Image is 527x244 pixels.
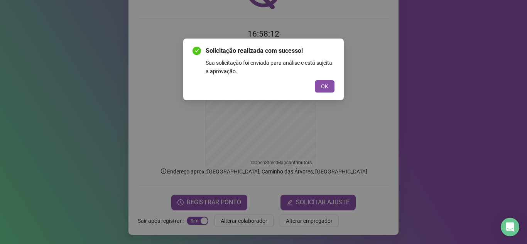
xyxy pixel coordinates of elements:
[501,218,519,236] div: Open Intercom Messenger
[206,59,334,76] div: Sua solicitação foi enviada para análise e está sujeita a aprovação.
[206,46,334,56] span: Solicitação realizada com sucesso!
[315,80,334,93] button: OK
[321,82,328,91] span: OK
[193,47,201,55] span: check-circle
